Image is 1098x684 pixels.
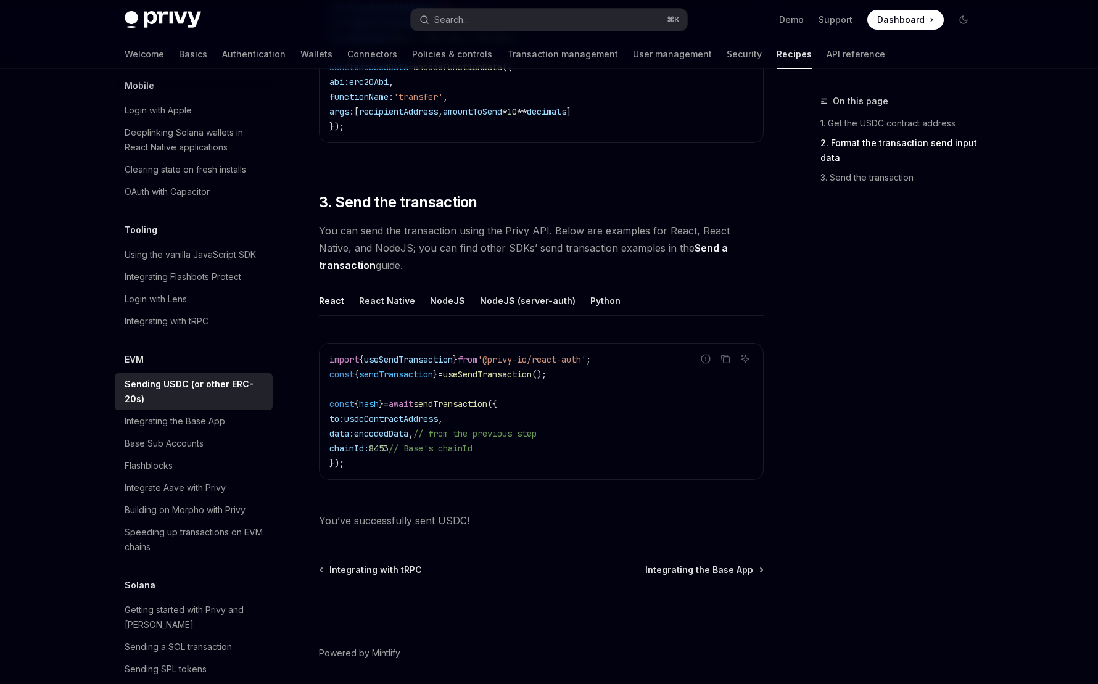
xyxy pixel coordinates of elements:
[413,428,537,439] span: // from the previous step
[329,369,354,380] span: const
[777,39,812,69] a: Recipes
[430,286,465,315] button: NodeJS
[443,106,502,117] span: amountToSend
[820,168,983,187] a: 3. Send the transaction
[115,122,273,159] a: Deeplinking Solana wallets in React Native applications
[125,184,210,199] div: OAuth with Capacitor
[125,436,204,451] div: Base Sub Accounts
[329,91,394,102] span: functionName:
[115,455,273,477] a: Flashblocks
[453,354,458,365] span: }
[633,39,712,69] a: User management
[319,512,764,529] span: You’ve successfully sent USDC!
[329,443,369,454] span: chainId:
[319,192,477,212] span: 3. Send the transaction
[408,428,413,439] span: ,
[698,351,714,367] button: Report incorrect code
[125,162,246,177] div: Clearing state on fresh installs
[329,106,354,117] span: args:
[329,354,359,365] span: import
[344,413,438,424] span: usdcContractAddress
[433,369,438,380] span: }
[125,39,164,69] a: Welcome
[411,9,687,31] button: Search...⌘K
[458,354,477,365] span: from
[347,39,397,69] a: Connectors
[359,398,379,410] span: hash
[394,91,443,102] span: 'transfer'
[125,480,226,495] div: Integrate Aave with Privy
[819,14,852,26] a: Support
[384,398,389,410] span: =
[125,247,256,262] div: Using the vanilla JavaScript SDK
[125,603,265,632] div: Getting started with Privy and [PERSON_NAME]
[115,636,273,658] a: Sending a SOL transaction
[125,640,232,654] div: Sending a SOL transaction
[954,10,973,30] button: Toggle dark mode
[877,14,925,26] span: Dashboard
[115,499,273,521] a: Building on Morpho with Privy
[125,270,241,284] div: Integrating Flashbots Protect
[354,398,359,410] span: {
[222,39,286,69] a: Authentication
[820,113,983,133] a: 1. Get the USDC contract address
[125,103,192,118] div: Login with Apple
[125,458,173,473] div: Flashblocks
[507,106,517,117] span: 10
[487,398,497,410] span: ({
[532,369,547,380] span: ();
[477,354,586,365] span: '@privy-io/react-auth'
[359,354,364,365] span: {
[527,106,566,117] span: decimals
[179,39,207,69] a: Basics
[115,244,273,266] a: Using the vanilla JavaScript SDK
[349,76,389,88] span: erc20Abi
[319,286,344,315] button: React
[329,428,354,439] span: data:
[125,414,225,429] div: Integrating the Base App
[820,133,983,168] a: 2. Format the transaction send input data
[329,76,349,88] span: abi:
[115,521,273,558] a: Speeding up transactions on EVM chains
[320,564,422,576] a: Integrating with tRPC
[412,39,492,69] a: Policies & controls
[115,658,273,680] a: Sending SPL tokens
[115,99,273,122] a: Login with Apple
[125,11,201,28] img: dark logo
[300,39,332,69] a: Wallets
[319,647,400,659] a: Powered by Mintlify
[359,286,415,315] button: React Native
[115,477,273,499] a: Integrate Aave with Privy
[443,369,532,380] span: useSendTransaction
[737,351,753,367] button: Ask AI
[369,443,389,454] span: 8453
[125,662,207,677] div: Sending SPL tokens
[125,314,208,329] div: Integrating with tRPC
[645,564,762,576] a: Integrating the Base App
[125,125,265,155] div: Deeplinking Solana wallets in React Native applications
[125,503,246,517] div: Building on Morpho with Privy
[329,398,354,410] span: const
[115,159,273,181] a: Clearing state on fresh installs
[359,106,438,117] span: recipientAddress
[434,12,469,27] div: Search...
[413,398,487,410] span: sendTransaction
[566,106,571,117] span: ]
[379,398,384,410] span: }
[389,443,473,454] span: // Base's chainId
[329,121,344,132] span: });
[727,39,762,69] a: Security
[867,10,944,30] a: Dashboard
[354,106,359,117] span: [
[389,398,413,410] span: await
[480,286,576,315] button: NodeJS (server-auth)
[586,354,591,365] span: ;
[667,15,680,25] span: ⌘ K
[443,91,448,102] span: ,
[359,369,433,380] span: sendTransaction
[779,14,804,26] a: Demo
[125,525,265,554] div: Speeding up transactions on EVM chains
[115,288,273,310] a: Login with Lens
[115,373,273,410] a: Sending USDC (or other ERC-20s)
[125,352,144,367] h5: EVM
